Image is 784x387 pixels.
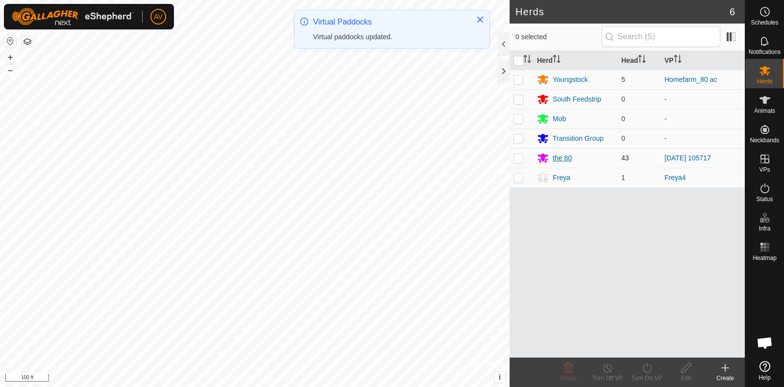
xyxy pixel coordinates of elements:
p-sorticon: Activate to sort [523,56,531,64]
span: Help [759,375,771,381]
div: Freya [553,173,570,183]
div: Create [706,374,745,383]
button: + [4,52,16,63]
th: VP [661,51,745,70]
span: Schedules [751,20,778,26]
button: Close [473,13,487,26]
img: Gallagher Logo [12,8,134,26]
span: Heatmap [753,255,777,261]
input: Search (S) [602,26,720,47]
p-sorticon: Activate to sort [553,56,561,64]
div: Mob [553,114,566,124]
span: Delete [560,375,577,382]
td: - [661,89,745,109]
td: - [661,129,745,148]
p-sorticon: Activate to sort [674,56,682,64]
span: Infra [759,226,770,232]
a: [DATE] 105717 [664,154,711,162]
span: 43 [621,154,629,162]
div: Youngstock [553,75,588,85]
button: – [4,64,16,76]
div: Edit [666,374,706,383]
span: 5 [621,76,625,83]
div: Turn On VP [627,374,666,383]
span: 0 [621,95,625,103]
a: Homefarm_80 ac [664,76,717,83]
div: Open chat [750,328,780,358]
div: the 80 [553,153,572,163]
a: Help [745,357,784,385]
span: Animals [754,108,775,114]
span: 6 [730,4,735,19]
span: Neckbands [750,137,779,143]
span: 0 [621,115,625,123]
span: 0 selected [515,32,602,42]
div: Virtual paddocks updated. [313,32,466,42]
p-sorticon: Activate to sort [638,56,646,64]
div: South Feedstrip [553,94,601,104]
span: Notifications [749,49,781,55]
span: VPs [759,167,770,173]
span: i [499,373,501,381]
a: Privacy Policy [216,374,253,383]
button: Reset Map [4,35,16,47]
span: AV [154,12,163,22]
a: Contact Us [265,374,294,383]
div: Turn Off VP [588,374,627,383]
button: Map Layers [22,36,33,48]
button: i [494,372,505,383]
span: Status [756,196,773,202]
a: Freya4 [664,174,686,181]
span: 1 [621,174,625,181]
h2: Herds [515,6,730,18]
td: - [661,109,745,129]
th: Herd [533,51,617,70]
span: Herds [757,78,772,84]
div: Transition Group [553,133,604,144]
div: Virtual Paddocks [313,16,466,28]
th: Head [617,51,661,70]
span: 0 [621,134,625,142]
